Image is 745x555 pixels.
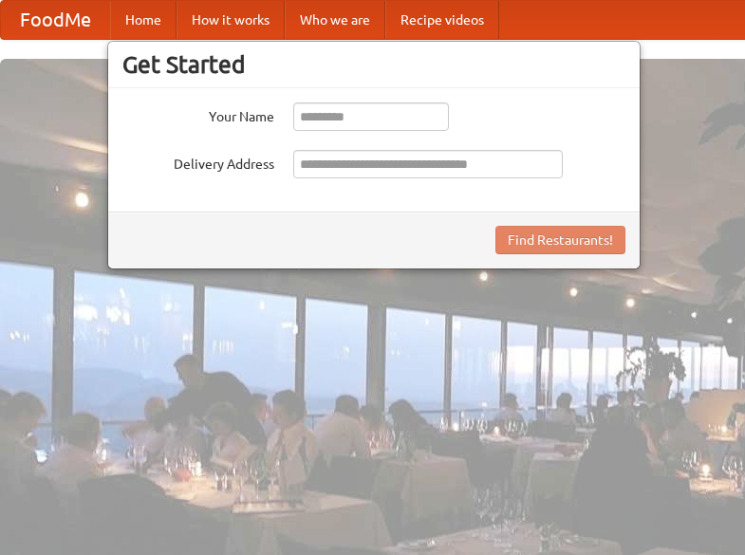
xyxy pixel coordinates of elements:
[110,1,177,39] a: Home
[122,50,625,79] h3: Get Started
[122,102,274,126] label: Your Name
[495,226,625,254] button: Find Restaurants!
[385,1,499,39] a: Recipe videos
[177,1,285,39] a: How it works
[1,1,110,39] a: FoodMe
[122,150,274,174] label: Delivery Address
[285,1,385,39] a: Who we are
